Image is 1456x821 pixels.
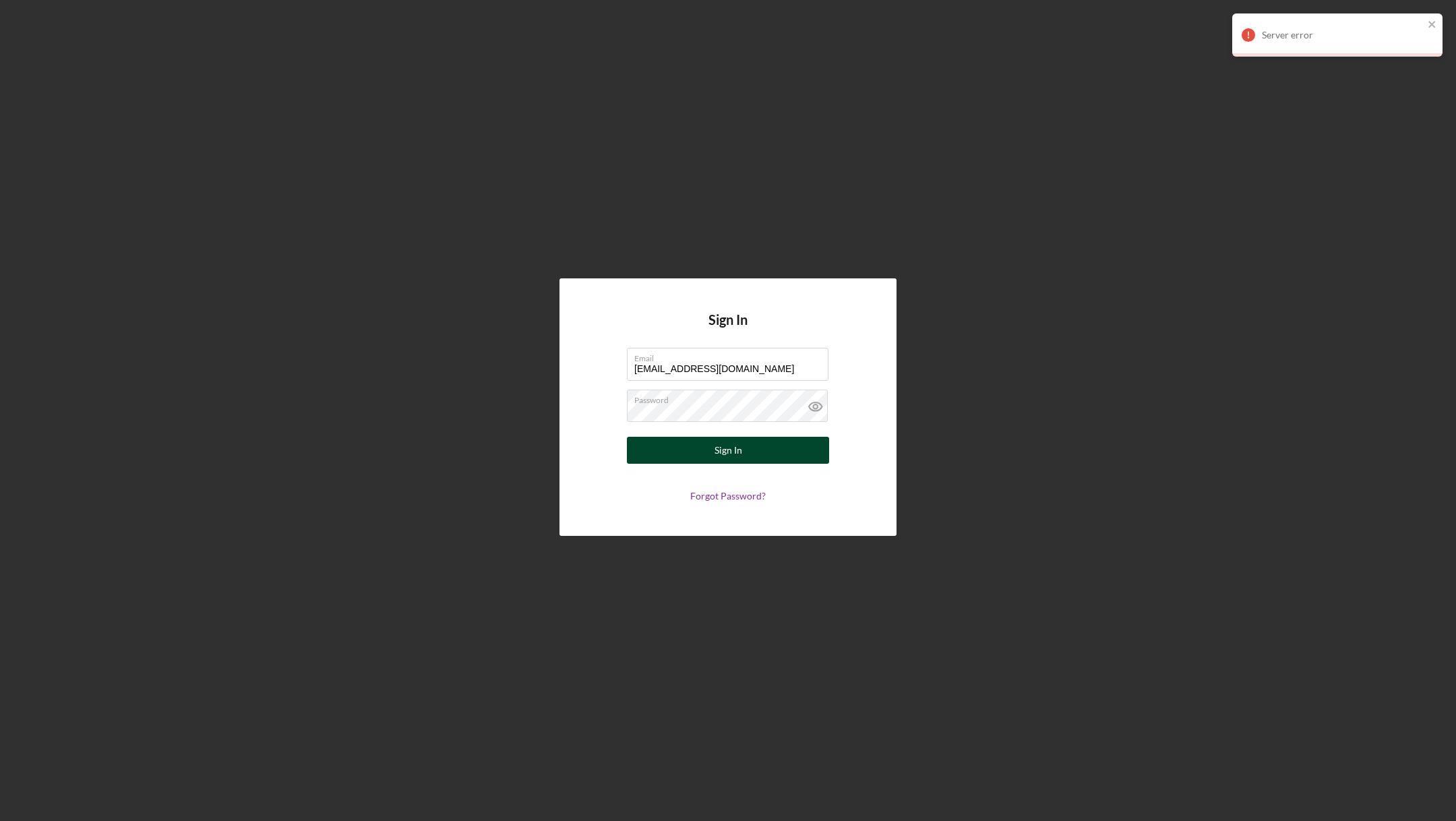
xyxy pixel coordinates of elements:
div: Server error [1262,30,1424,40]
button: Sign In [627,437,829,464]
label: Password [634,390,828,405]
h4: Sign In [708,312,748,348]
div: Sign In [715,437,742,464]
button: close [1428,19,1437,32]
label: Email [634,348,828,363]
a: Forgot Password? [690,490,766,501]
